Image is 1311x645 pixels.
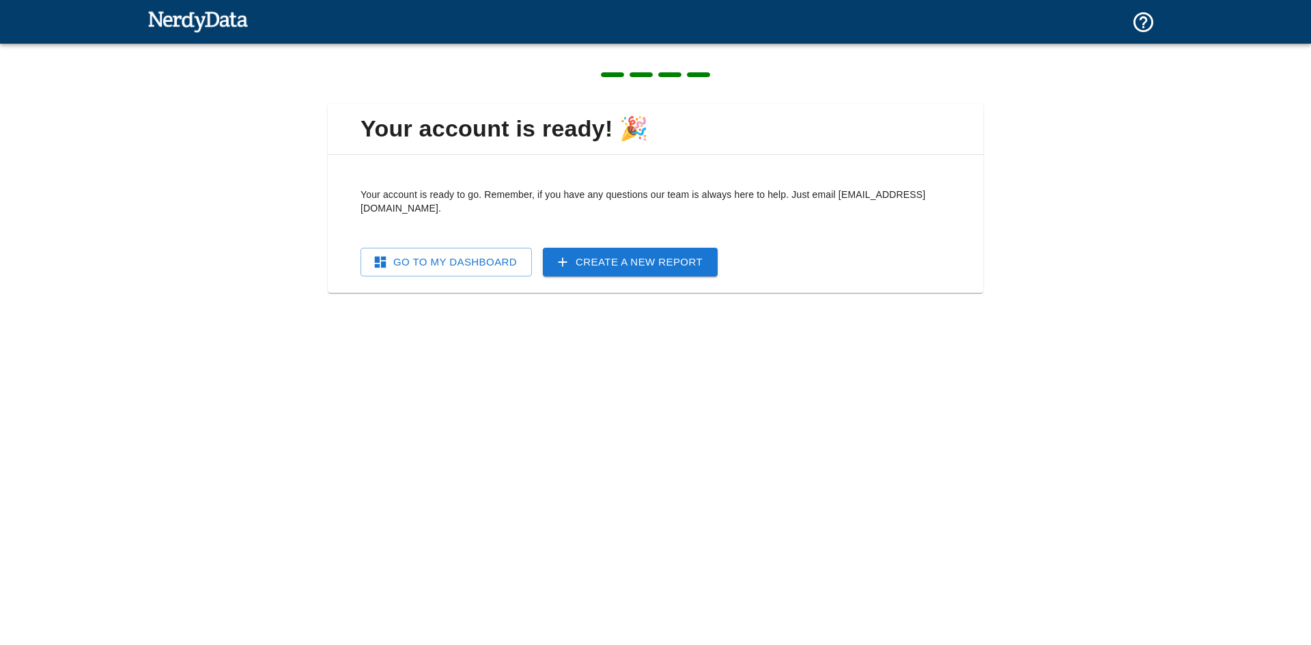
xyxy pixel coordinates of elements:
[361,188,950,215] p: Your account is ready to go. Remember, if you have any questions our team is always here to help....
[1123,2,1164,42] button: Support and Documentation
[147,8,248,35] img: NerdyData.com
[361,248,532,276] a: Go To My Dashboard
[543,248,718,276] a: Create a New Report
[1243,548,1295,600] iframe: Drift Widget Chat Controller
[339,115,972,143] span: Your account is ready! 🎉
